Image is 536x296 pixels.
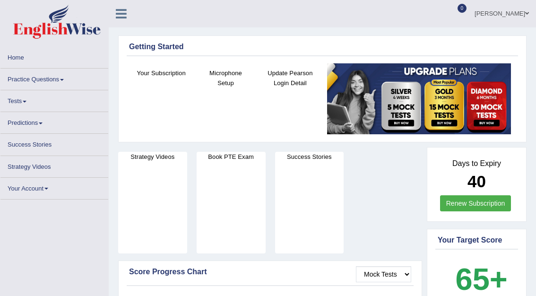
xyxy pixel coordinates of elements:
h4: Strategy Videos [118,152,187,162]
a: Tests [0,90,108,109]
div: Score Progress Chart [129,266,411,278]
b: 40 [467,172,486,191]
a: Home [0,47,108,65]
h4: Success Stories [275,152,344,162]
h4: Your Subscription [134,68,189,78]
h4: Update Pearson Login Detail [263,68,318,88]
span: 0 [458,4,467,13]
a: Renew Subscription [440,195,511,211]
img: small5.jpg [327,63,511,135]
a: Practice Questions [0,69,108,87]
h4: Book PTE Exam [197,152,266,162]
a: Your Account [0,178,108,196]
div: Getting Started [129,41,516,52]
a: Success Stories [0,134,108,152]
h4: Microphone Setup [198,68,253,88]
a: Predictions [0,112,108,131]
div: Your Target Score [438,235,516,246]
a: Strategy Videos [0,156,108,174]
h4: Days to Expiry [438,159,516,168]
